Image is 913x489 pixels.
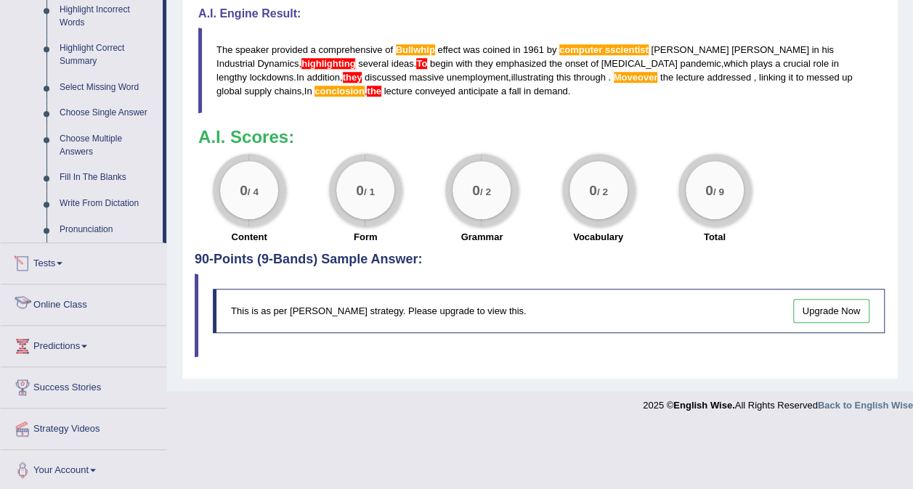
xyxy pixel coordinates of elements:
a: Tests [1,243,166,279]
span: several [358,58,389,69]
small: / 9 [713,186,723,197]
span: Don’t put a space before the full stop. (did you mean: .) [608,72,611,83]
big: 0 [472,182,480,198]
span: Possible spelling mistake found. (did you mean: Bull whip) [396,44,435,55]
span: the [549,58,562,69]
span: Industrial [216,58,255,69]
span: Put a space after the comma. (did you mean: , the) [365,86,368,96]
span: lecture [384,86,413,96]
span: was [463,44,480,55]
span: Put a space after the comma. (did you mean: , the) [367,86,381,96]
a: Fill In The Blanks [53,165,163,191]
span: by [546,44,556,55]
label: Form [354,230,378,244]
span: lecture [676,72,705,83]
span: with [455,58,472,69]
span: speaker [235,44,269,55]
span: Don’t put a space before the full stop. (did you mean: .) [606,72,609,83]
a: Choose Multiple Answers [53,126,163,165]
span: in [513,44,520,55]
span: Put a space after the comma. (did you mean: , highlighting) [301,58,355,69]
span: In [296,72,304,83]
span: addressed [707,72,751,83]
span: [MEDICAL_DATA] [601,58,678,69]
span: massive [409,72,444,83]
span: through [574,72,606,83]
span: coined [482,44,510,55]
span: fall [509,86,522,96]
big: 0 [356,182,364,198]
span: [PERSON_NAME] [731,44,809,55]
a: Strategy Videos [1,408,166,445]
span: comprehensive [318,44,382,55]
a: Upgrade Now [793,299,870,323]
span: addition [307,72,340,83]
span: in [831,58,838,69]
small: / 4 [248,186,259,197]
span: Dynamics [257,58,299,69]
span: illustrating [511,72,554,83]
a: Predictions [1,326,166,362]
span: provided [272,44,308,55]
big: 0 [240,182,248,198]
span: Put a space after the comma, but not before the comma. (did you mean: ,) [754,72,757,83]
span: Put a space after the comma, but not before the comma. (did you mean: ,) [751,72,754,83]
b: A.I. Scores: [198,127,294,147]
span: begin [430,58,453,69]
big: 0 [705,182,713,198]
span: this [556,72,571,83]
label: Total [704,230,726,244]
span: global [216,86,242,96]
span: pandemic [680,58,721,69]
span: in [811,44,819,55]
span: a [775,58,780,69]
span: it [788,72,793,83]
span: messed [806,72,840,83]
span: effect [437,44,460,55]
small: / 2 [480,186,491,197]
a: Your Account [1,450,166,486]
span: Put a space after the comma. (did you mean: , highlighting) [299,58,301,69]
big: 0 [589,182,597,198]
strong: English Wise. [673,400,734,411]
span: demand [534,86,568,96]
span: anticipate [458,86,499,96]
span: Put a space after the comma. (did you mean: , they) [340,72,343,83]
span: [PERSON_NAME] [651,44,729,55]
blockquote: . , . , , . [198,28,882,113]
label: Vocabulary [573,230,623,244]
span: Possible spelling mistake found. (did you mean: computers scientist) [559,44,602,55]
span: linking [759,72,786,83]
span: Possible spelling mistake found. (did you mean: conclusion) [315,86,365,96]
span: supply [244,86,272,96]
a: Choose Single Answer [53,100,163,126]
a: Online Class [1,284,166,321]
span: a [501,86,506,96]
small: / 1 [364,186,375,197]
div: 2025 © All Rights Reserved [643,391,913,412]
span: crucial [783,58,811,69]
span: discussed [365,72,407,83]
span: The [216,44,232,55]
a: Select Missing Word [53,75,163,101]
a: Success Stories [1,367,166,403]
span: role [813,58,829,69]
span: they [475,58,493,69]
span: plays [750,58,772,69]
label: Grammar [460,230,503,244]
span: ideas [391,58,414,69]
span: Possible spelling mistake found. (did you mean: computers scientist) [605,44,649,55]
a: Write From Dictation [53,191,163,217]
a: Back to English Wise [818,400,913,411]
span: Add a space between sentences. (did you mean: To) [416,58,427,69]
span: the [660,72,673,83]
span: up [842,72,852,83]
small: / 2 [596,186,607,197]
span: to [795,72,803,83]
span: lockdowns [250,72,294,83]
span: 1961 [523,44,544,55]
a: Highlight Correct Summary [53,36,163,74]
span: a [310,44,315,55]
span: Put a space after the comma. (did you mean: , they) [343,72,362,83]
